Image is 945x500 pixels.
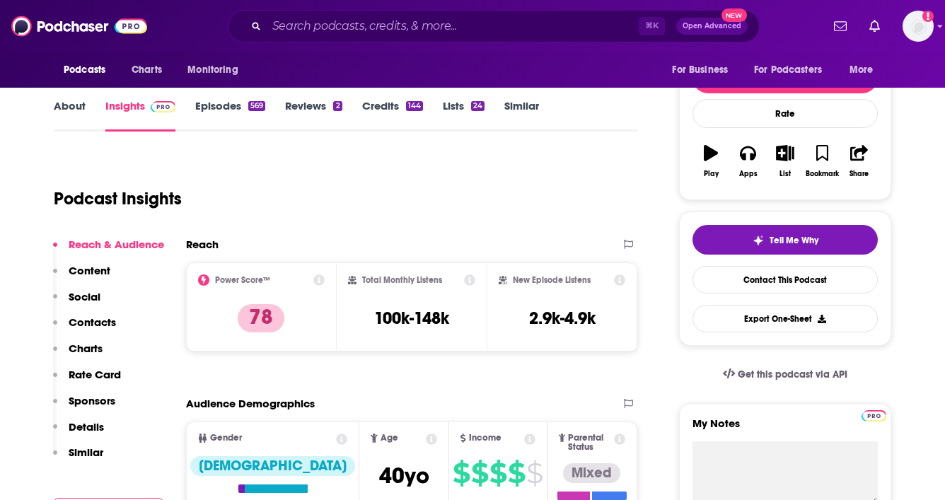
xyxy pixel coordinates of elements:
[676,18,748,35] button: Open AdvancedNew
[692,305,878,332] button: Export One-Sheet
[190,456,355,476] div: [DEMOGRAPHIC_DATA]
[903,11,934,42] img: User Profile
[850,170,869,178] div: Share
[672,60,728,80] span: For Business
[69,420,104,434] p: Details
[64,60,105,80] span: Podcasts
[374,308,449,329] h3: 100k-148k
[132,60,162,80] span: Charts
[471,462,488,484] span: $
[53,368,121,394] button: Rate Card
[804,136,840,187] button: Bookmark
[739,170,758,178] div: Apps
[186,238,219,251] h2: Reach
[704,170,719,178] div: Play
[69,446,103,459] p: Similar
[267,15,639,37] input: Search podcasts, credits, & more...
[864,14,886,38] a: Show notifications dropdown
[862,410,886,421] img: Podchaser Pro
[11,13,147,40] img: Podchaser - Follow, Share and Rate Podcasts
[712,357,859,392] a: Get this podcast via API
[471,101,485,111] div: 24
[105,99,175,132] a: InsightsPodchaser Pro
[469,434,502,443] span: Income
[806,170,839,178] div: Bookmark
[210,434,242,443] span: Gender
[53,446,103,472] button: Similar
[526,462,543,484] span: $
[53,342,103,368] button: Charts
[721,8,747,22] span: New
[453,462,470,484] span: $
[692,417,878,441] label: My Notes
[151,101,175,112] img: Podchaser Pro
[53,420,104,446] button: Details
[639,17,665,35] span: ⌘ K
[53,264,110,290] button: Content
[285,99,342,132] a: Reviews2
[54,99,86,132] a: About
[53,238,164,264] button: Reach & Audience
[529,308,596,329] h3: 2.9k-4.9k
[862,408,886,421] a: Pro website
[770,235,818,246] span: Tell Me Why
[122,57,170,83] a: Charts
[508,462,525,484] span: $
[54,188,182,209] h1: Podcast Insights
[69,290,100,303] p: Social
[683,23,741,30] span: Open Advanced
[53,394,115,420] button: Sponsors
[692,136,729,187] button: Play
[178,57,256,83] button: open menu
[53,315,116,342] button: Contacts
[54,57,124,83] button: open menu
[753,235,764,246] img: tell me why sparkle
[903,11,934,42] span: Logged in as mijal
[692,266,878,293] a: Contact This Podcast
[215,275,270,285] h2: Power Score™
[841,136,878,187] button: Share
[903,11,934,42] button: Show profile menu
[238,304,284,332] p: 78
[187,60,238,80] span: Monitoring
[692,225,878,255] button: tell me why sparkleTell Me Why
[69,394,115,407] p: Sponsors
[767,136,804,187] button: List
[754,60,822,80] span: For Podcasters
[333,101,342,111] div: 2
[563,463,620,483] div: Mixed
[828,14,852,38] a: Show notifications dropdown
[379,462,429,489] span: 40 yo
[922,11,934,22] svg: Add a profile image
[69,315,116,329] p: Contacts
[69,368,121,381] p: Rate Card
[69,264,110,277] p: Content
[568,434,611,452] span: Parental Status
[53,290,100,316] button: Social
[692,99,878,128] div: Rate
[186,397,315,410] h2: Audience Demographics
[362,275,442,285] h2: Total Monthly Listens
[489,462,506,484] span: $
[504,99,539,132] a: Similar
[195,99,265,132] a: Episodes569
[69,342,103,355] p: Charts
[443,99,485,132] a: Lists24
[738,368,847,380] span: Get this podcast via API
[745,57,842,83] button: open menu
[69,238,164,251] p: Reach & Audience
[729,136,766,187] button: Apps
[850,60,874,80] span: More
[513,275,591,285] h2: New Episode Listens
[362,99,423,132] a: Credits144
[406,101,423,111] div: 144
[248,101,265,111] div: 569
[779,170,791,178] div: List
[381,434,398,443] span: Age
[662,57,746,83] button: open menu
[228,10,760,42] div: Search podcasts, credits, & more...
[840,57,891,83] button: open menu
